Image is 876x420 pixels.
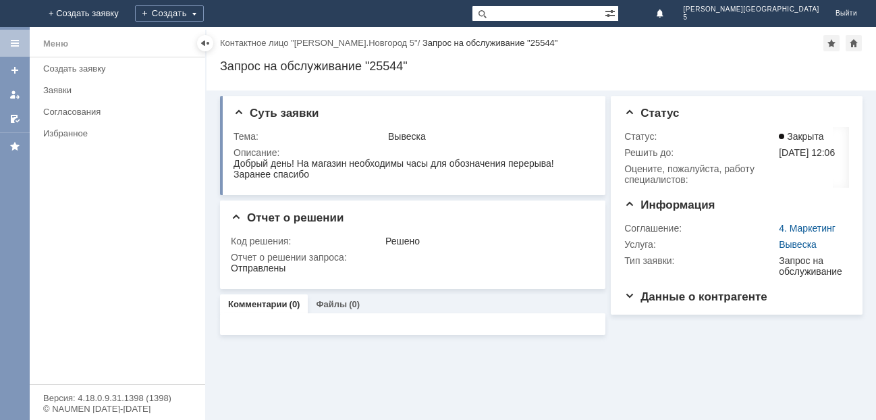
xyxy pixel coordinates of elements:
[234,131,385,142] div: Тема:
[4,84,26,105] a: Мои заявки
[779,239,817,250] a: Вывеска
[43,36,68,52] div: Меню
[231,236,383,246] div: Код решения:
[779,223,836,234] a: 4. Маркетинг
[779,255,844,277] div: Запрос на обслуживание
[234,107,319,120] span: Суть заявки
[624,147,776,158] div: Решить до:
[4,108,26,130] a: Мои согласования
[624,107,679,120] span: Статус
[231,211,344,224] span: Отчет о решении
[43,404,192,413] div: © NAUMEN [DATE]-[DATE]
[231,252,591,263] div: Отчет о решении запроса:
[43,107,197,117] div: Согласования
[684,5,819,14] span: [PERSON_NAME][GEOGRAPHIC_DATA]
[684,14,819,22] span: 5
[43,128,182,138] div: Избранное
[234,147,591,158] div: Описание:
[624,131,776,142] div: Статус:
[43,85,197,95] div: Заявки
[197,35,213,51] div: Скрыть меню
[228,299,288,309] a: Комментарии
[43,394,192,402] div: Версия: 4.18.0.9.31.1398 (1398)
[38,58,202,79] a: Создать заявку
[135,5,204,22] div: Создать
[624,223,776,234] div: Соглашение:
[220,59,863,73] div: Запрос на обслуживание "25544"
[624,290,767,303] span: Данные о контрагенте
[624,255,776,266] div: Тип заявки:
[422,38,558,48] div: Запрос на обслуживание "25544"
[388,131,588,142] div: Вывеска
[823,35,840,51] div: Добавить в избранное
[624,163,776,185] div: Oцените, пожалуйста, работу специалистов:
[779,147,835,158] span: [DATE] 12:06
[38,101,202,122] a: Согласования
[220,38,418,48] a: Контактное лицо "[PERSON_NAME].Новгород 5"
[4,59,26,81] a: Создать заявку
[605,6,618,19] span: Расширенный поиск
[38,80,202,101] a: Заявки
[316,299,347,309] a: Файлы
[624,239,776,250] div: Услуга:
[385,236,588,246] div: Решено
[220,38,422,48] div: /
[846,35,862,51] div: Сделать домашней страницей
[624,199,715,211] span: Информация
[290,299,300,309] div: (0)
[43,63,197,74] div: Создать заявку
[779,131,823,142] span: Закрыта
[349,299,360,309] div: (0)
